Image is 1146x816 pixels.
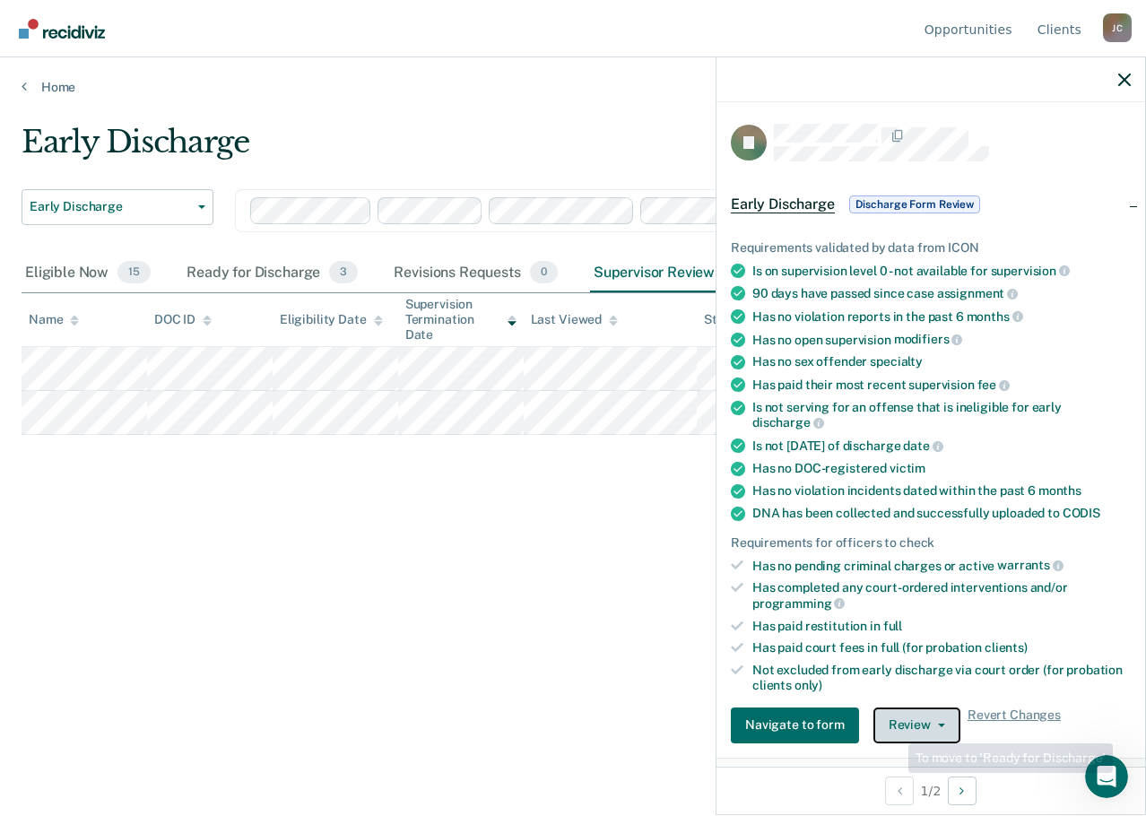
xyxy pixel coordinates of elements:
[752,596,845,611] span: programming
[1103,13,1132,42] button: Profile dropdown button
[794,678,822,692] span: only)
[183,254,361,293] div: Ready for Discharge
[22,124,1053,175] div: Early Discharge
[873,707,960,743] button: Review
[752,640,1131,655] div: Has paid court fees in full (for probation
[752,438,1131,454] div: Is not [DATE] of discharge
[154,312,212,327] div: DOC ID
[752,415,824,430] span: discharge
[390,254,560,293] div: Revisions Requests
[752,558,1131,574] div: Has no pending criminal charges or active
[19,19,105,39] img: Recidiviz
[752,332,1131,348] div: Has no open supervision
[849,195,980,213] span: Discharge Form Review
[29,312,79,327] div: Name
[752,506,1131,521] div: DNA has been collected and successfully uploaded to
[937,286,1018,300] span: assignment
[890,461,925,475] span: victim
[704,312,742,327] div: Status
[405,297,517,342] div: Supervision Termination Date
[977,378,1010,392] span: fee
[30,199,191,214] span: Early Discharge
[752,580,1131,611] div: Has completed any court-ordered interventions and/or
[948,777,977,805] button: Next Opportunity
[870,354,923,369] span: specialty
[752,663,1131,693] div: Not excluded from early discharge via court order (for probation clients
[731,535,1131,551] div: Requirements for officers to check
[731,707,866,743] a: Navigate to form link
[883,619,902,633] span: full
[752,377,1131,393] div: Has paid their most recent supervision
[22,79,1124,95] a: Home
[531,312,618,327] div: Last Viewed
[991,264,1070,278] span: supervision
[530,261,558,284] span: 0
[752,461,1131,476] div: Has no DOC-registered
[903,438,942,453] span: date
[985,640,1028,655] span: clients)
[967,309,1023,324] span: months
[997,558,1064,572] span: warrants
[1103,13,1132,42] div: J C
[329,261,358,284] span: 3
[22,254,154,293] div: Eligible Now
[752,285,1131,301] div: 90 days have passed since case
[731,707,859,743] button: Navigate to form
[752,483,1131,499] div: Has no violation incidents dated within the past 6
[968,707,1061,743] span: Revert Changes
[1038,483,1081,498] span: months
[716,176,1145,233] div: Early DischargeDischarge Form Review
[885,777,914,805] button: Previous Opportunity
[1063,506,1100,520] span: CODIS
[731,195,835,213] span: Early Discharge
[731,240,1131,256] div: Requirements validated by data from ICON
[894,332,963,346] span: modifiers
[280,312,383,327] div: Eligibility Date
[117,261,151,284] span: 15
[752,308,1131,325] div: Has no violation reports in the past 6
[752,354,1131,369] div: Has no sex offender
[590,254,756,293] div: Supervisor Review
[716,767,1145,814] div: 1 / 2
[1085,755,1128,798] iframe: Intercom live chat
[752,400,1131,430] div: Is not serving for an offense that is ineligible for early
[752,263,1131,279] div: Is on supervision level 0 - not available for
[752,619,1131,634] div: Has paid restitution in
